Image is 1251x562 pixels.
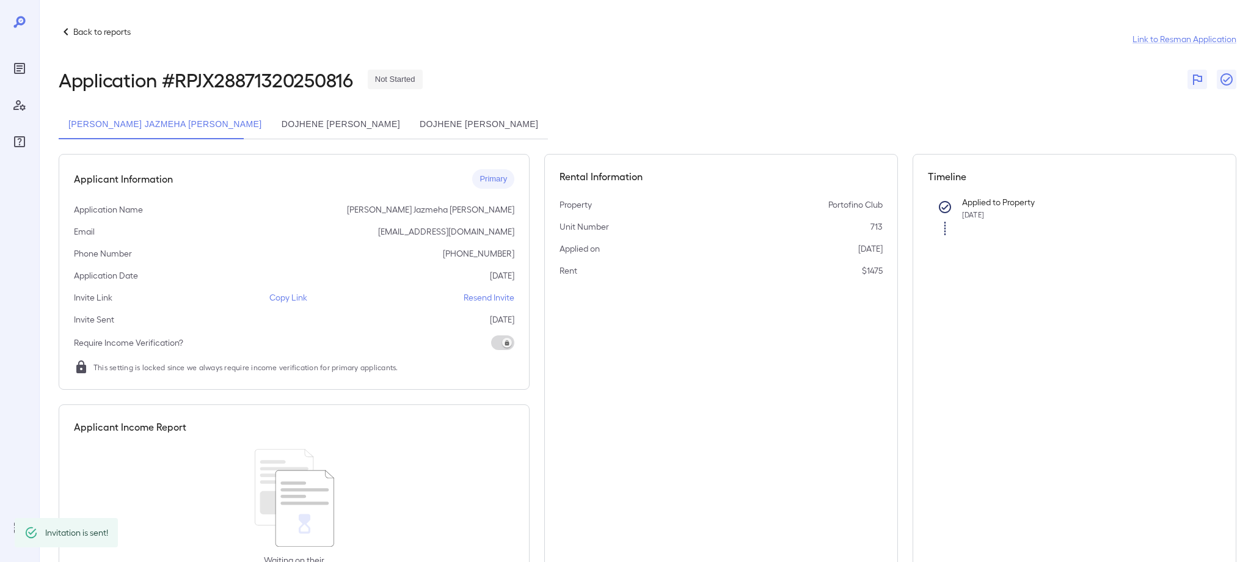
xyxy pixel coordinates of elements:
[368,74,423,86] span: Not Started
[560,221,609,233] p: Unit Number
[378,225,514,238] p: [EMAIL_ADDRESS][DOMAIN_NAME]
[59,110,272,139] button: [PERSON_NAME] Jazmeha [PERSON_NAME]
[858,243,883,255] p: [DATE]
[74,203,143,216] p: Application Name
[74,225,95,238] p: Email
[73,26,131,38] p: Back to reports
[862,265,883,277] p: $1475
[490,269,514,282] p: [DATE]
[74,247,132,260] p: Phone Number
[560,243,600,255] p: Applied on
[1132,33,1236,45] a: Link to Resman Application
[10,59,29,78] div: Reports
[828,199,883,211] p: Portofino Club
[74,420,186,434] h5: Applicant Income Report
[74,172,173,186] h5: Applicant Information
[962,196,1202,208] p: Applied to Property
[74,269,138,282] p: Application Date
[870,221,883,233] p: 713
[74,337,183,349] p: Require Income Verification?
[10,518,29,538] div: Log Out
[93,361,398,373] span: This setting is locked since we always require income verification for primary applicants.
[269,291,307,304] p: Copy Link
[560,199,592,211] p: Property
[45,522,108,544] div: Invitation is sent!
[1187,70,1207,89] button: Flag Report
[490,313,514,326] p: [DATE]
[272,110,410,139] button: Dojhene [PERSON_NAME]
[1217,70,1236,89] button: Close Report
[464,291,514,304] p: Resend Invite
[74,313,114,326] p: Invite Sent
[560,169,882,184] h5: Rental Information
[59,68,353,90] h2: Application # RPJX28871320250816
[10,95,29,115] div: Manage Users
[928,169,1221,184] h5: Timeline
[472,173,514,185] span: Primary
[10,132,29,151] div: FAQ
[347,203,514,216] p: [PERSON_NAME] Jazmeha [PERSON_NAME]
[443,247,514,260] p: [PHONE_NUMBER]
[74,291,112,304] p: Invite Link
[962,210,984,219] span: [DATE]
[410,110,548,139] button: Dojhene [PERSON_NAME]
[560,265,577,277] p: Rent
